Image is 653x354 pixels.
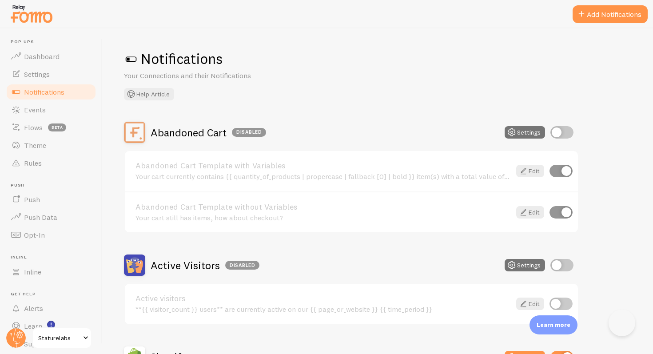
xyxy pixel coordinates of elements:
[11,291,97,297] span: Get Help
[151,259,259,272] h2: Active Visitors
[24,322,42,330] span: Learn
[124,255,145,276] img: Active Visitors
[124,88,174,100] button: Help Article
[24,105,46,114] span: Events
[24,231,45,239] span: Opt-In
[5,65,97,83] a: Settings
[11,183,97,188] span: Push
[24,213,57,222] span: Push Data
[38,333,80,343] span: Staturelabs
[24,141,46,150] span: Theme
[24,70,50,79] span: Settings
[609,310,635,336] iframe: Help Scout Beacon - Open
[5,208,97,226] a: Push Data
[11,255,97,260] span: Inline
[5,263,97,281] a: Inline
[24,88,64,96] span: Notifications
[124,122,145,143] img: Abandoned Cart
[5,154,97,172] a: Rules
[24,304,43,313] span: Alerts
[516,298,544,310] a: Edit
[5,83,97,101] a: Notifications
[24,195,40,204] span: Push
[5,226,97,244] a: Opt-In
[232,128,266,137] div: Disabled
[48,123,66,131] span: beta
[11,39,97,45] span: Pop-ups
[5,119,97,136] a: Flows beta
[124,71,337,81] p: Your Connections and their Notifications
[225,261,259,270] div: Disabled
[24,52,60,61] span: Dashboard
[135,305,511,313] div: **{{ visitor_count }} users** are currently active on our {{ page_or_website }} {{ time_period }}
[24,267,41,276] span: Inline
[5,101,97,119] a: Events
[47,321,55,329] svg: <p>Watch New Feature Tutorials!</p>
[5,299,97,317] a: Alerts
[135,203,511,211] a: Abandoned Cart Template without Variables
[5,48,97,65] a: Dashboard
[5,191,97,208] a: Push
[5,136,97,154] a: Theme
[24,123,43,132] span: Flows
[32,327,92,349] a: Staturelabs
[151,126,266,139] h2: Abandoned Cart
[135,162,511,170] a: Abandoned Cart Template with Variables
[505,259,545,271] button: Settings
[505,126,545,139] button: Settings
[516,165,544,177] a: Edit
[135,294,511,302] a: Active visitors
[24,159,42,167] span: Rules
[135,172,511,180] div: Your cart currently contains {{ quantity_of_products | propercase | fallback [0] | bold }} item(s...
[5,317,97,335] a: Learn
[537,321,570,329] p: Learn more
[516,206,544,219] a: Edit
[124,50,632,68] h1: Notifications
[9,2,54,25] img: fomo-relay-logo-orange.svg
[135,214,511,222] div: Your cart still has items, how about checkout?
[530,315,577,334] div: Learn more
